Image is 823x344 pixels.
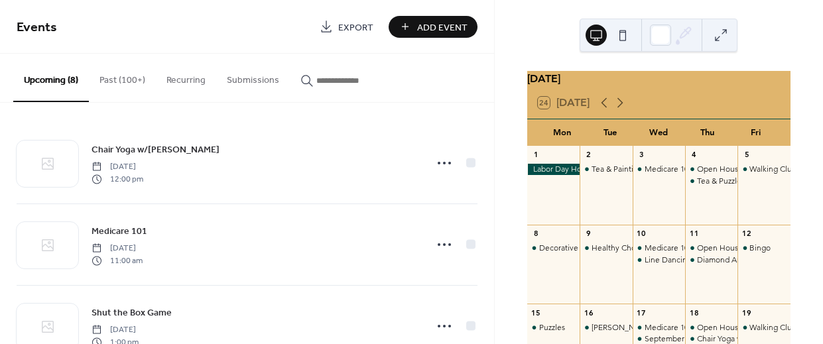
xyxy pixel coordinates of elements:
[592,322,726,333] div: [PERSON_NAME] w/[PERSON_NAME]
[737,322,790,333] div: Walking Club
[731,119,780,146] div: Fri
[417,21,468,34] span: Add Event
[749,243,771,254] div: Bingo
[92,142,220,157] a: Chair Yoga w/[PERSON_NAME]
[637,150,647,160] div: 3
[92,173,143,185] span: 12:00 pm
[685,176,737,187] div: Tea & Puzzles w/ Rejane
[92,305,172,320] a: Shut the Box Game
[685,243,737,254] div: Open House/Refreshments
[637,308,647,317] div: 17
[749,164,796,175] div: Walking Club
[92,243,143,255] span: [DATE]
[689,150,699,160] div: 4
[633,243,685,254] div: Medicare 101
[92,223,147,239] a: Medicare 101
[538,119,586,146] div: Mon
[92,143,220,157] span: Chair Yoga w/[PERSON_NAME]
[531,150,541,160] div: 1
[689,229,699,239] div: 11
[92,306,172,320] span: Shut the Box Game
[539,322,565,333] div: Puzzles
[527,243,580,254] div: Decorative Pens
[92,324,139,336] span: [DATE]
[580,322,632,333] div: Black Jack w/Sarah
[539,243,598,254] div: Decorative Pens
[92,255,143,266] span: 11:00 am
[527,71,791,87] div: [DATE]
[633,164,685,175] div: Medicare 101
[592,164,715,175] div: Tea & Painting w/[PERSON_NAME]
[737,164,790,175] div: Walking Club
[584,229,594,239] div: 9
[697,255,814,266] div: Diamond Art w/[PERSON_NAME]
[527,164,580,175] div: Labor Day Holiday Center Closed
[584,150,594,160] div: 2
[17,15,57,40] span: Events
[584,308,594,317] div: 16
[685,255,737,266] div: Diamond Art w/Rejane
[635,119,683,146] div: Wed
[645,243,692,254] div: Medicare 101
[580,164,632,175] div: Tea & Painting w/Sarah
[697,176,819,187] div: Tea & Puzzles w/ [PERSON_NAME]
[741,229,751,239] div: 12
[633,322,685,333] div: Medicare 101
[741,150,751,160] div: 5
[89,54,156,101] button: Past (100+)
[156,54,216,101] button: Recurring
[645,322,692,333] div: Medicare 101
[749,322,796,333] div: Walking Club
[741,308,751,317] div: 19
[92,161,143,173] span: [DATE]
[338,21,373,34] span: Export
[697,322,794,333] div: Open House/Refreshments
[586,119,635,146] div: Tue
[531,308,541,317] div: 15
[637,229,647,239] div: 10
[389,16,477,38] button: Add Event
[737,243,790,254] div: Bingo
[531,229,541,239] div: 8
[592,243,724,254] div: Healthy Choices w/ [PERSON_NAME]
[580,243,632,254] div: Healthy Choices w/ Sarah
[13,54,89,102] button: Upcoming (8)
[645,164,692,175] div: Medicare 101
[633,255,685,266] div: Line Dancing w/ Tina
[683,119,731,146] div: Thu
[645,255,766,266] div: Line Dancing w/ [PERSON_NAME]
[92,225,147,239] span: Medicare 101
[527,322,580,333] div: Puzzles
[310,16,383,38] a: Export
[685,164,737,175] div: Open House/Refreshments
[689,308,699,317] div: 18
[685,322,737,333] div: Open House/Refreshments
[697,243,794,254] div: Open House/Refreshments
[216,54,290,101] button: Submissions
[697,164,794,175] div: Open House/Refreshments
